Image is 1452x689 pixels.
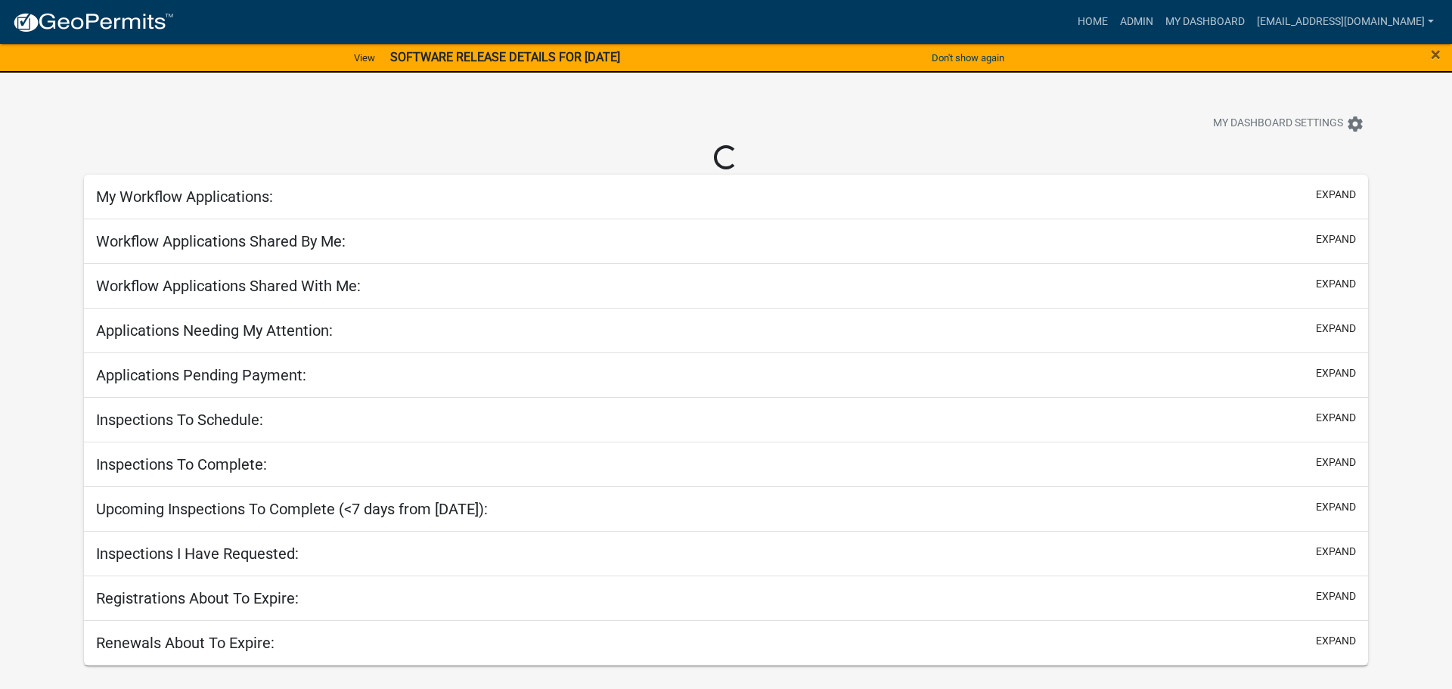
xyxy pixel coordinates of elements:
button: expand [1316,321,1356,337]
h5: Workflow Applications Shared With Me: [96,277,361,295]
h5: Inspections To Schedule: [96,411,263,429]
h5: Applications Pending Payment: [96,366,306,384]
button: expand [1316,276,1356,292]
h5: Registrations About To Expire: [96,589,299,607]
button: expand [1316,499,1356,515]
h5: My Workflow Applications: [96,188,273,206]
h5: Inspections To Complete: [96,455,267,473]
button: expand [1316,365,1356,381]
button: expand [1316,455,1356,470]
button: expand [1316,544,1356,560]
a: My Dashboard [1159,8,1251,36]
h5: Renewals About To Expire: [96,634,275,652]
button: Close [1431,45,1441,64]
h5: Applications Needing My Attention: [96,321,333,340]
span: My Dashboard Settings [1213,115,1343,133]
h5: Inspections I Have Requested: [96,545,299,563]
h5: Upcoming Inspections To Complete (<7 days from [DATE]): [96,500,488,518]
a: View [348,45,381,70]
h5: Workflow Applications Shared By Me: [96,232,346,250]
a: Admin [1114,8,1159,36]
span: × [1431,44,1441,65]
i: settings [1346,115,1364,133]
button: expand [1316,633,1356,649]
a: Home [1072,8,1114,36]
a: [EMAIL_ADDRESS][DOMAIN_NAME] [1251,8,1440,36]
button: expand [1316,231,1356,247]
button: expand [1316,588,1356,604]
button: My Dashboard Settingssettings [1201,109,1376,138]
strong: SOFTWARE RELEASE DETAILS FOR [DATE] [390,50,620,64]
button: Don't show again [926,45,1010,70]
button: expand [1316,410,1356,426]
button: expand [1316,187,1356,203]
